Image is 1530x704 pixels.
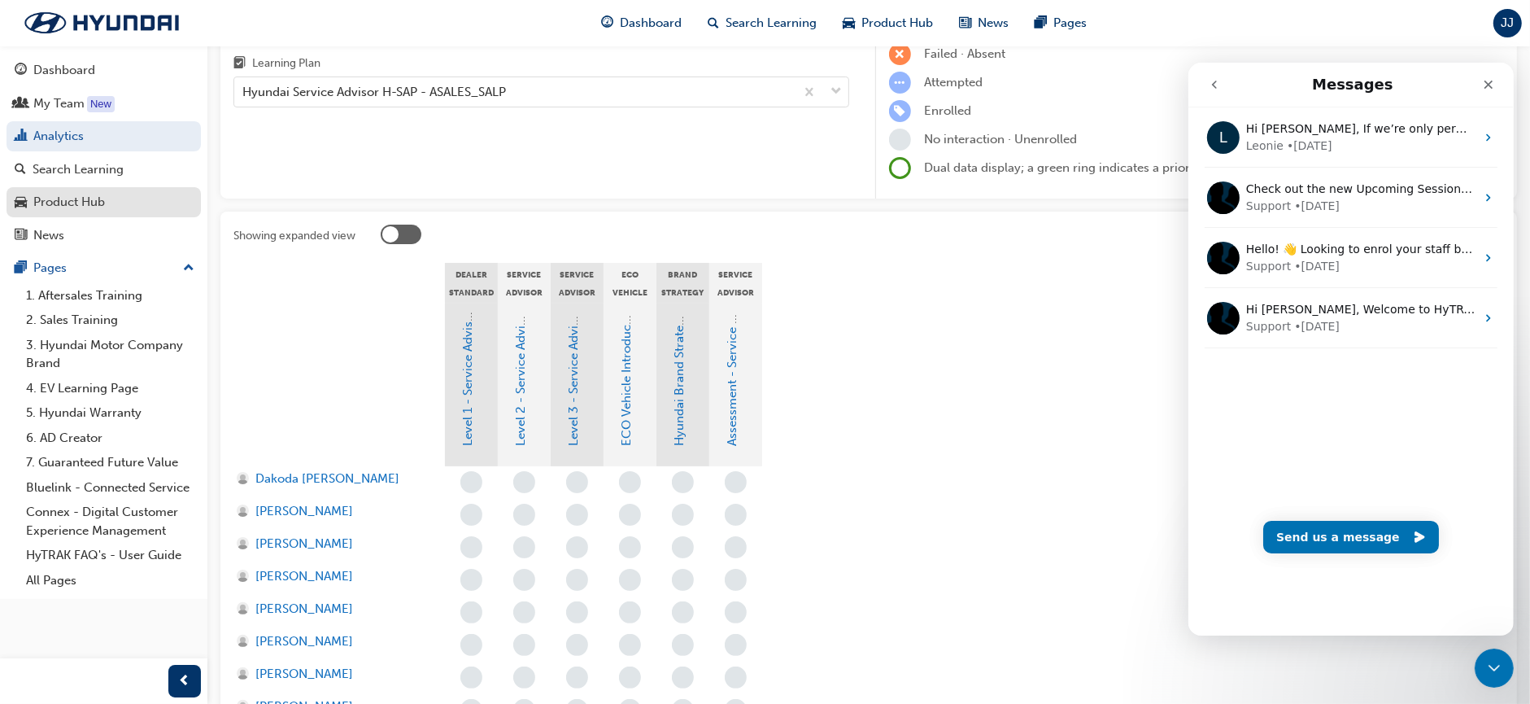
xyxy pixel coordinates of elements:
div: • [DATE] [106,256,151,273]
div: Hyundai Service Advisor H-SAP - ASALES_SALP [242,83,506,102]
span: learningRecordVerb_NONE-icon [725,569,747,591]
span: Check out the new Upcoming Sessions feature! Interact with sessions on the calendar to view your ... [58,120,880,133]
button: Pages [7,253,201,283]
div: News [33,226,64,245]
div: Learning Plan [252,55,320,72]
span: learningRecordVerb_NONE-icon [513,536,535,558]
a: Product Hub [7,187,201,217]
a: pages-iconPages [1022,7,1101,40]
a: news-iconNews [947,7,1022,40]
span: learningRecordVerb_NONE-icon [619,471,641,493]
a: [PERSON_NAME] [237,535,429,553]
span: learningRecordVerb_NONE-icon [566,601,588,623]
span: Dashboard [621,14,682,33]
span: down-icon [830,81,842,103]
span: learningRecordVerb_NONE-icon [725,504,747,526]
span: learningRecordVerb_NONE-icon [460,504,482,526]
a: Level 2 - Service Advisor Program [514,256,529,447]
span: learningRecordVerb_NONE-icon [725,601,747,623]
span: up-icon [183,258,194,279]
span: pages-icon [1035,13,1048,33]
div: Service Advisor Level 3 [551,263,604,304]
span: learningRecordVerb_ENROLL-icon [889,100,911,122]
a: My Team [7,89,201,119]
span: learningRecordVerb_NONE-icon [619,634,641,656]
span: learningRecordVerb_NONE-icon [619,504,641,526]
a: guage-iconDashboard [589,7,695,40]
span: people-icon [15,97,27,112]
span: learningRecordVerb_NONE-icon [725,536,747,558]
div: Leonie [58,75,95,92]
span: Enrolled [924,103,971,118]
span: [PERSON_NAME] [255,535,353,553]
span: Product Hub [862,14,934,33]
span: JJ [1502,14,1515,33]
span: car-icon [843,13,856,33]
span: learningRecordVerb_NONE-icon [513,601,535,623]
span: Attempted [924,75,983,90]
a: [PERSON_NAME] [237,502,429,521]
span: learningRecordVerb_NONE-icon [889,129,911,151]
span: learningRecordVerb_NONE-icon [725,634,747,656]
span: learningRecordVerb_NONE-icon [672,536,694,558]
span: News [979,14,1009,33]
span: Dual data display; a green ring indicates a prior completion presented over latest training status. [924,160,1466,175]
span: [PERSON_NAME] [255,600,353,619]
a: [PERSON_NAME] [237,665,429,684]
iframe: Intercom live chat [1475,649,1514,688]
span: [PERSON_NAME] [255,632,353,651]
span: pages-icon [15,261,27,276]
span: learningRecordVerb_NONE-icon [460,634,482,656]
a: ECO Vehicle Introduction and Safety Awareness [620,178,634,447]
a: News [7,221,201,251]
div: Tooltip anchor [87,96,115,112]
span: guage-icon [15,63,27,78]
span: learningRecordVerb_NONE-icon [460,569,482,591]
span: learningRecordVerb_NONE-icon [672,569,694,591]
span: learningRecordVerb_NONE-icon [672,634,694,656]
a: Level 3 - Service Advisor Program [567,256,582,447]
span: No interaction · Unenrolled [924,132,1077,146]
span: [PERSON_NAME] [255,502,353,521]
iframe: Intercom live chat [1188,63,1514,636]
span: search-icon [15,163,26,177]
span: chart-icon [15,129,27,144]
span: car-icon [15,195,27,210]
span: learningRecordVerb_NONE-icon [460,471,482,493]
a: 2. Sales Training [20,308,201,333]
div: ECO Vehicle Frontline Training [604,263,656,304]
span: news-icon [15,229,27,243]
span: learningRecordVerb_NONE-icon [513,667,535,689]
a: 5. Hyundai Warranty [20,400,201,426]
span: learningRecordVerb_NONE-icon [566,504,588,526]
span: learningRecordVerb_NONE-icon [566,471,588,493]
div: Support [58,195,102,212]
img: Profile image for Support [19,179,51,212]
img: Trak [8,6,195,40]
a: Dashboard [7,55,201,85]
span: learningRecordVerb_NONE-icon [672,601,694,623]
span: learningRecordVerb_NONE-icon [619,601,641,623]
a: 7. Guaranteed Future Value [20,450,201,475]
a: All Pages [20,568,201,593]
a: Connex - Digital Customer Experience Management [20,500,201,543]
button: Send us a message [75,458,251,491]
span: news-icon [960,13,972,33]
span: learningRecordVerb_NONE-icon [513,471,535,493]
div: My Team [33,94,85,113]
a: Dakoda [PERSON_NAME] [237,470,429,488]
a: 1. Aftersales Training [20,283,201,308]
span: Failed · Absent [924,46,1005,61]
div: Dealer Standard 8 - Mandatory Training - HSAP [445,263,498,304]
button: JJ [1493,9,1522,37]
span: learningRecordVerb_NONE-icon [460,536,482,558]
img: Profile image for Support [19,239,51,272]
div: • [DATE] [106,195,151,212]
div: Product Hub [33,193,105,212]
